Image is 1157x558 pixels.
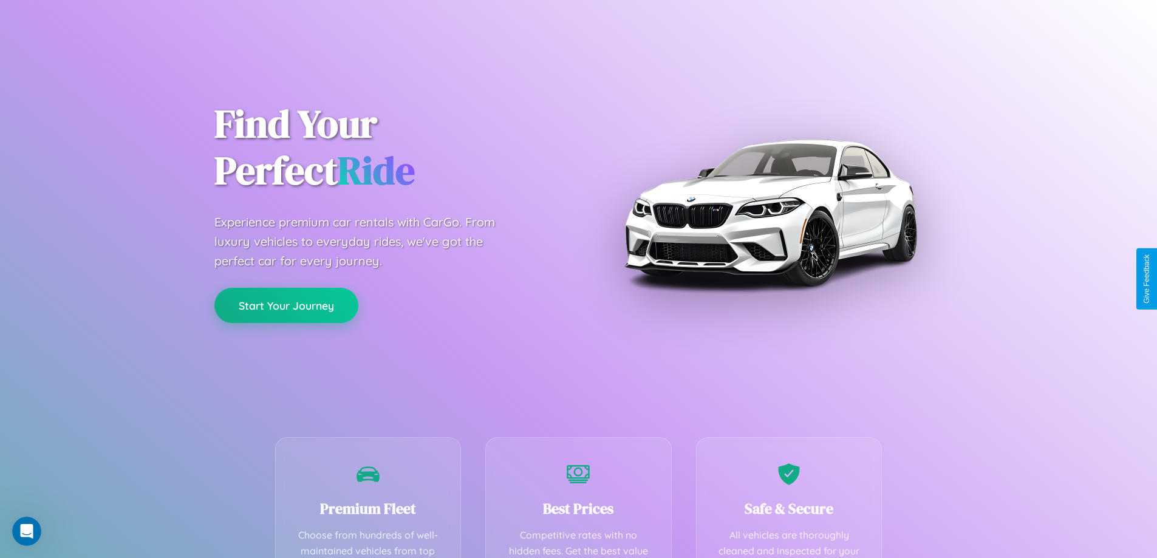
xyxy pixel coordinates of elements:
h3: Best Prices [504,498,653,519]
button: Start Your Journey [214,288,358,323]
span: Ride [338,144,415,197]
h1: Find Your Perfect [214,101,561,194]
img: Premium BMW car rental vehicle [618,61,922,364]
p: Experience premium car rentals with CarGo. From luxury vehicles to everyday rides, we've got the ... [214,213,518,271]
iframe: Intercom live chat [12,517,41,546]
div: Give Feedback [1142,254,1151,304]
h3: Safe & Secure [715,498,864,519]
h3: Premium Fleet [294,498,443,519]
